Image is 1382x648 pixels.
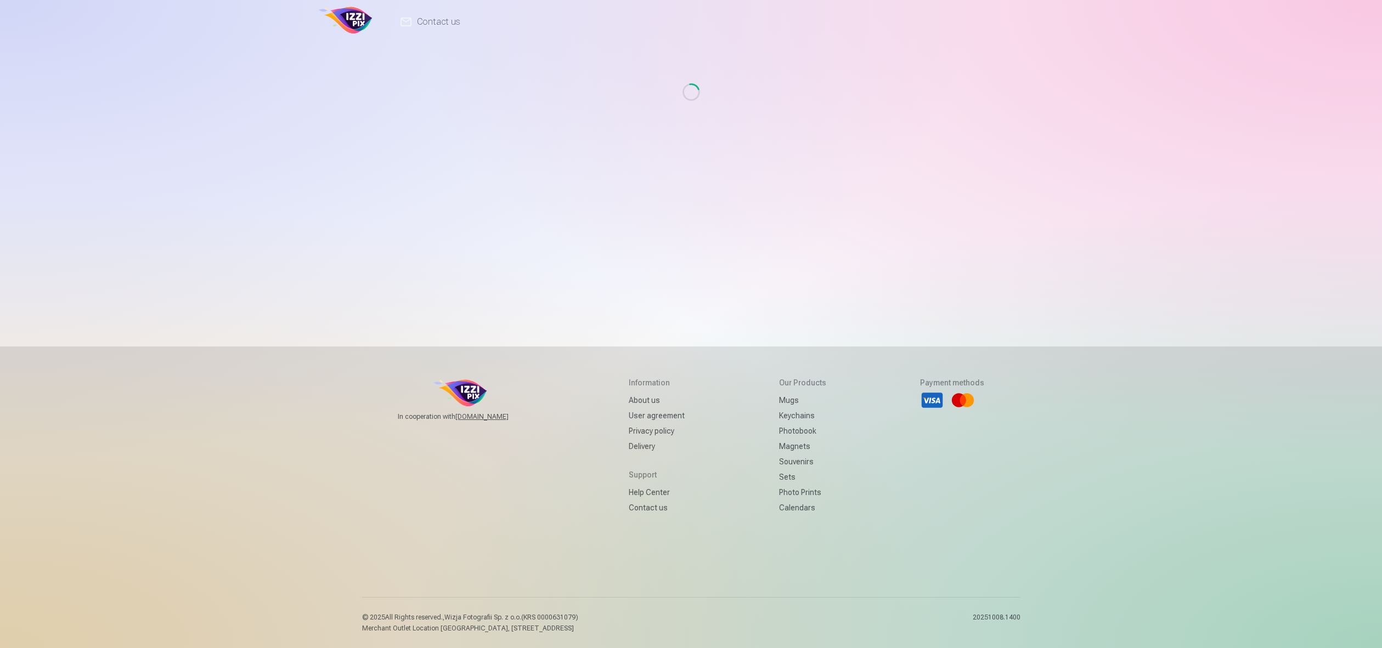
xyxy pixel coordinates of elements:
h5: Payment methods [920,377,984,388]
a: User agreement [629,408,685,423]
a: Help Center [629,485,685,500]
p: 20251008.1400 [973,613,1020,633]
a: Souvenirs [779,454,826,469]
h5: Our products [779,377,826,388]
a: Sets [779,469,826,485]
a: Delivery [629,439,685,454]
a: Privacy policy [629,423,685,439]
span: Wizja Fotografii Sp. z o.o.(KRS 0000631079) [444,613,578,621]
h5: Information [629,377,685,388]
p: © 2025 All Rights reserved. , [362,613,578,622]
span: In cooperation with [398,412,535,421]
a: [DOMAIN_NAME] [455,412,535,421]
a: Photobook [779,423,826,439]
li: Visa [920,388,944,412]
h5: Support [629,469,685,480]
a: Calendars [779,500,826,515]
a: Contact us [629,500,685,515]
a: Keychains [779,408,826,423]
a: Magnets [779,439,826,454]
a: Photo prints [779,485,826,500]
a: Mugs [779,393,826,408]
p: Merchant Outlet Location [GEOGRAPHIC_DATA], [STREET_ADDRESS] [362,624,578,633]
li: Mastercard [951,388,975,412]
a: About us [629,393,685,408]
img: /v1 [317,4,376,39]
